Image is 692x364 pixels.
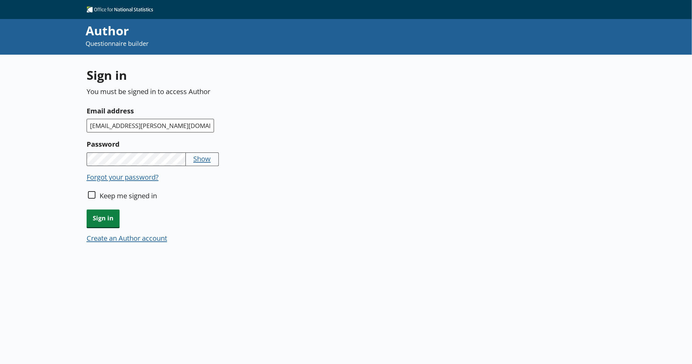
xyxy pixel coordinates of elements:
button: Forgot your password? [87,172,159,182]
button: Create an Author account [87,233,167,243]
h1: Sign in [87,67,428,84]
label: Email address [87,105,428,116]
p: Questionnaire builder [86,39,466,48]
div: Author [86,22,466,39]
label: Password [87,139,428,149]
button: Sign in [87,210,120,227]
label: Keep me signed in [100,191,157,200]
p: You must be signed in to access Author [87,87,428,96]
button: Show [193,154,211,163]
